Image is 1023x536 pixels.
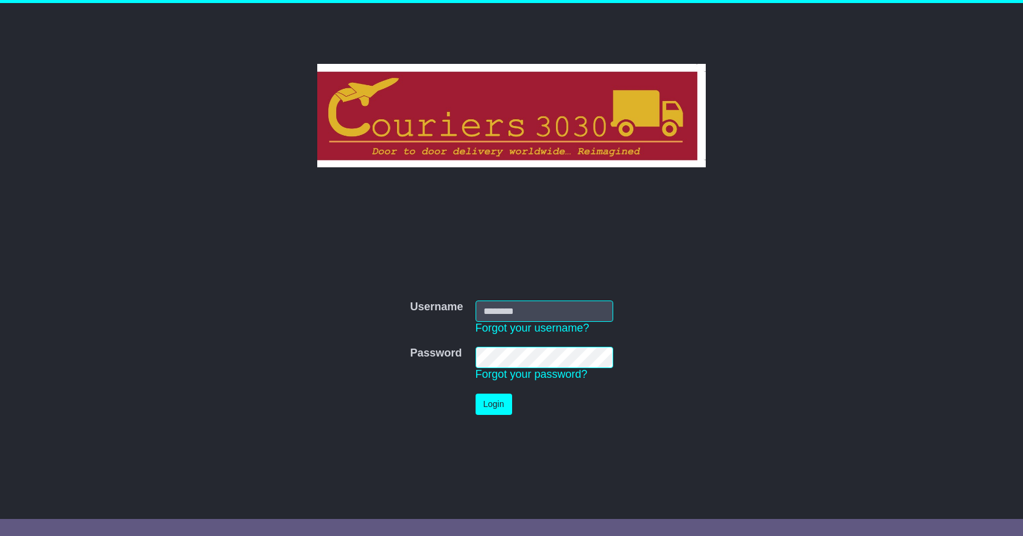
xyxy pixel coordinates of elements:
label: Password [410,347,462,360]
label: Username [410,301,463,314]
img: Couriers 3030 [317,64,706,167]
a: Forgot your password? [476,368,588,380]
a: Forgot your username? [476,322,589,334]
button: Login [476,394,512,415]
